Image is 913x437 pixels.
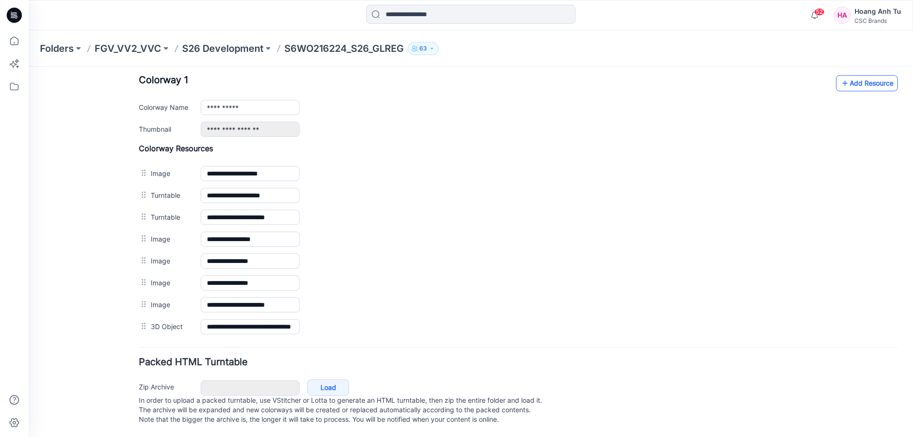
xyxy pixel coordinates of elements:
[419,43,427,54] p: 63
[122,211,163,221] label: Image
[95,42,161,55] a: FGV_VV2_VVC
[110,315,163,325] label: Zip Archive
[122,254,163,265] label: 3D Object
[122,167,163,177] label: Image
[855,17,901,24] div: CSC Brands
[279,313,321,329] a: Load
[182,42,263,55] a: S26 Development
[122,123,163,134] label: Turntable
[122,233,163,243] label: Image
[110,329,869,358] p: In order to upload a packed turntable, use VStitcher or Lotta to generate an HTML turntable, then...
[855,6,901,17] div: Hoang Anh Tu
[284,42,404,55] p: S6WO216224_S26_GLREG
[110,291,869,300] h4: Packed HTML Turntable
[122,101,163,112] label: Image
[122,189,163,199] label: Image
[408,42,439,55] button: 63
[122,145,163,155] label: Turntable
[834,7,851,24] div: HA
[110,77,869,87] h4: Colorway Resources
[40,42,74,55] a: Folders
[29,67,913,437] iframe: edit-style
[814,8,825,16] span: 52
